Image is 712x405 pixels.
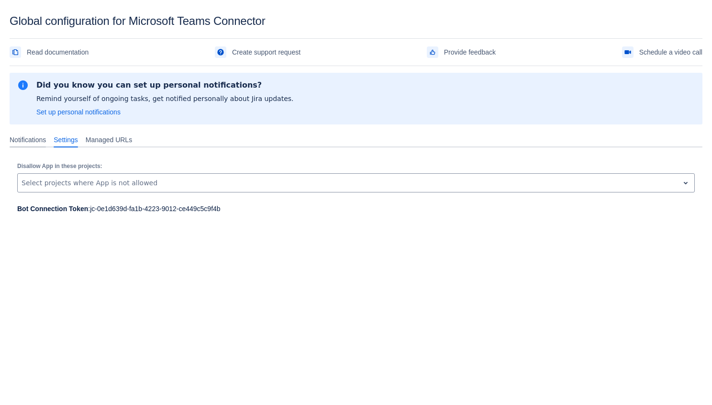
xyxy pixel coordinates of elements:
a: Read documentation [10,45,89,60]
a: Create support request [215,45,300,60]
span: Notifications [10,135,46,145]
span: Create support request [232,45,300,60]
span: feedback [429,48,436,56]
span: videoCall [624,48,632,56]
span: support [217,48,224,56]
a: Set up personal notifications [36,107,121,117]
strong: Bot Connection Token [17,205,88,213]
span: Read documentation [27,45,89,60]
a: Provide feedback [427,45,496,60]
p: Disallow App in these projects: [17,163,695,169]
p: Remind yourself of ongoing tasks, get notified personally about Jira updates. [36,94,294,103]
span: documentation [11,48,19,56]
span: Schedule a video call [639,45,702,60]
a: Schedule a video call [622,45,702,60]
div: Global configuration for Microsoft Teams Connector [10,14,702,28]
h2: Did you know you can set up personal notifications? [36,80,294,90]
span: information [17,79,29,91]
span: Managed URLs [86,135,132,145]
span: Settings [54,135,78,145]
div: : jc-0e1d639d-fa1b-4223-9012-ce449c5c9f4b [17,204,695,214]
span: open [680,177,691,189]
span: Provide feedback [444,45,496,60]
